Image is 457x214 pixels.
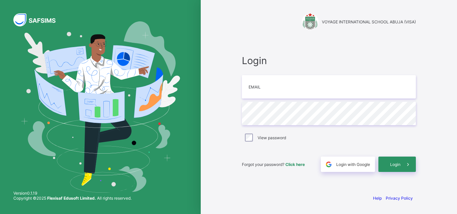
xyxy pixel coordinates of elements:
label: View password [258,135,286,140]
span: Login [390,162,400,167]
a: Privacy Policy [386,196,413,201]
span: VOYAGE INTERNATIONAL SCHOOL ABUJA (VISA) [322,19,416,24]
a: Help [373,196,382,201]
img: Hero Image [21,21,180,192]
img: SAFSIMS Logo [13,13,64,26]
span: Forgot your password? [242,162,305,167]
span: Version 0.1.19 [13,191,131,196]
span: Login [242,55,416,66]
a: Click here [285,162,305,167]
span: Login with Google [336,162,370,167]
strong: Flexisaf Edusoft Limited. [47,196,96,201]
span: Copyright © 2025 All rights reserved. [13,196,131,201]
img: google.396cfc9801f0270233282035f929180a.svg [325,161,333,168]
